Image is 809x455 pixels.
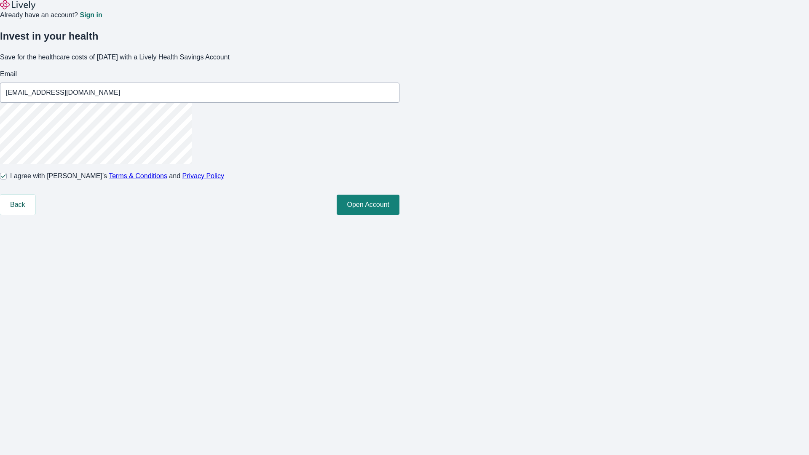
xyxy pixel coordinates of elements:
[109,172,167,179] a: Terms & Conditions
[10,171,224,181] span: I agree with [PERSON_NAME]’s and
[80,12,102,19] a: Sign in
[337,195,399,215] button: Open Account
[182,172,225,179] a: Privacy Policy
